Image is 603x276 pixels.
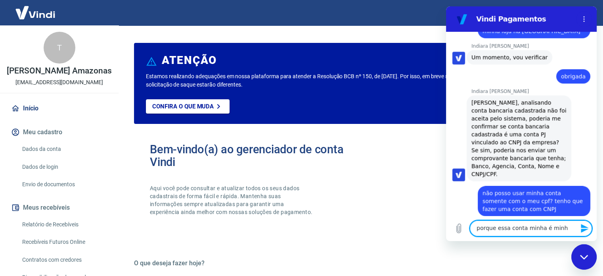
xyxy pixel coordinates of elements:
[10,100,109,117] a: Início
[19,141,109,157] a: Dados da conta
[146,99,230,114] a: Confira o que muda
[134,259,584,267] h5: O que deseja fazer hoje?
[152,103,214,110] p: Confira o que muda
[19,234,109,250] a: Recebíveis Futuros Online
[19,216,109,233] a: Relatório de Recebíveis
[446,6,597,241] iframe: Janela de mensagens
[146,72,487,89] p: Estamos realizando adequações em nossa plataforma para atender a Resolução BCB nº 150, de [DATE]....
[571,244,597,270] iframe: Botão para abrir a janela de mensagens, conversa em andamento
[19,176,109,193] a: Envio de documentos
[565,6,593,20] button: Sair
[150,184,314,216] p: Aqui você pode consultar e atualizar todos os seus dados cadastrais de forma fácil e rápida. Mant...
[44,32,75,64] div: T
[7,67,112,75] p: [PERSON_NAME] Amazonas
[10,124,109,141] button: Meu cadastro
[19,252,109,268] a: Contratos com credores
[15,78,103,87] p: [EMAIL_ADDRESS][DOMAIN_NAME]
[19,159,109,175] a: Dados de login
[150,143,359,168] h2: Bem-vindo(a) ao gerenciador de conta Vindi
[10,0,61,25] img: Vindi
[10,199,109,216] button: Meus recebíveis
[162,56,217,64] h6: ATENÇÃO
